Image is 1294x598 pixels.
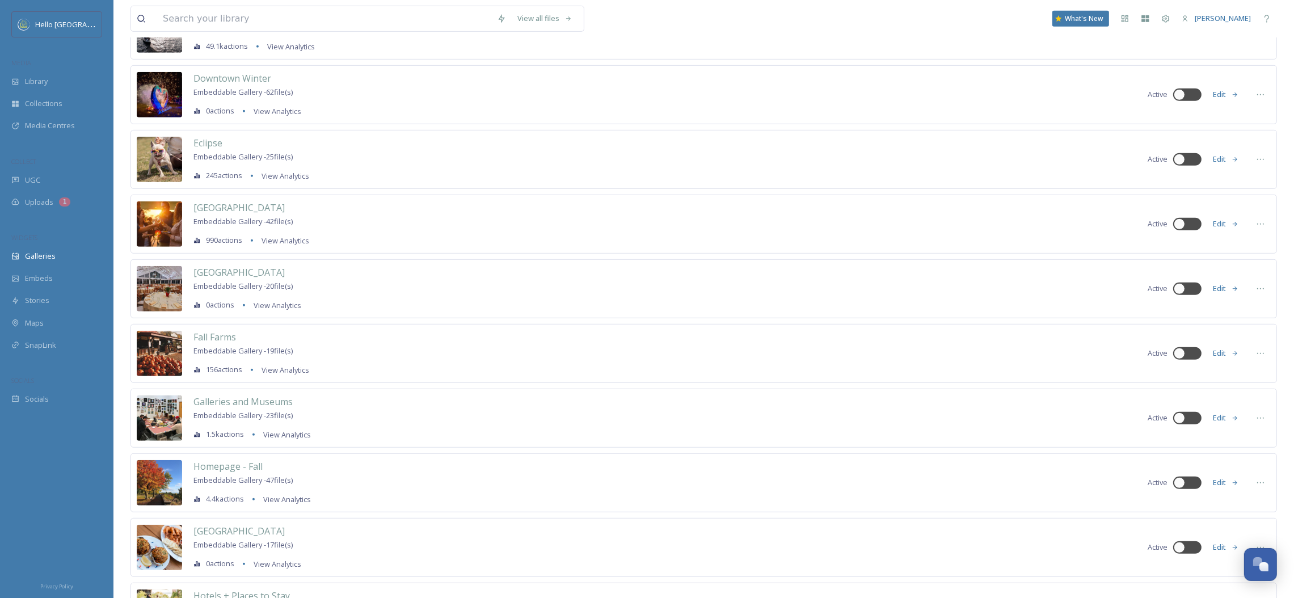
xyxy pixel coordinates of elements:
span: 4.4k actions [206,494,244,504]
a: View Analytics [248,557,301,571]
span: Uploads [25,197,53,208]
span: View Analytics [263,494,311,504]
span: Maps [25,318,44,329]
span: Hello [GEOGRAPHIC_DATA] [35,19,127,30]
span: Library [25,76,48,87]
span: COLLECT [11,157,36,166]
span: 156 actions [206,364,242,375]
button: Edit [1207,213,1245,235]
span: 1.5k actions [206,429,244,440]
img: 5f9d010a-edad-4598-a6c3-98ae96537b0e.jpg [137,395,182,441]
a: View Analytics [248,104,301,118]
span: Eclipse [193,137,222,149]
span: [GEOGRAPHIC_DATA] [193,525,285,537]
button: Edit [1207,342,1245,364]
span: Downtown Winter [193,72,271,85]
img: 10e0e28b-68e0-4395-9fc3-a4e8aa11abea.jpg [137,460,182,506]
span: View Analytics [262,235,309,246]
span: [PERSON_NAME] [1195,13,1251,23]
span: View Analytics [263,429,311,440]
span: Collections [25,98,62,109]
span: 0 actions [206,106,234,116]
span: Homepage - Fall [193,460,263,473]
img: c578ae24-f7da-4f5c-ad3c-c7ae89b6f0db.jpg [137,525,182,570]
img: cdb2362c-6273-4f3f-b238-a8a28ab088ab.jpg [137,72,182,117]
span: View Analytics [267,41,315,52]
button: Edit [1207,536,1245,558]
img: 17132d00-10ac-4964-b8ce-f6ed9948cae1.jpg [137,201,182,247]
span: Embeds [25,273,53,284]
span: Active [1148,477,1167,488]
span: Active [1148,348,1167,359]
span: Active [1148,218,1167,229]
a: Privacy Policy [40,579,73,592]
span: Galleries and Museums [193,395,293,408]
span: SnapLink [25,340,56,351]
div: 1 [59,197,70,207]
img: d221611d-7b89-47bf-89c0-728f03a83b31.jpg [137,137,182,182]
a: View Analytics [256,169,309,183]
span: Embeddable Gallery - 19 file(s) [193,346,293,356]
a: View Analytics [256,234,309,247]
span: 0 actions [206,300,234,310]
a: [PERSON_NAME] [1176,7,1257,30]
a: View Analytics [262,40,315,53]
button: Edit [1207,407,1245,429]
span: [GEOGRAPHIC_DATA] [193,266,285,279]
span: MEDIA [11,58,31,67]
a: View Analytics [258,428,311,441]
span: 0 actions [206,558,234,569]
span: 990 actions [206,235,242,246]
span: 49.1k actions [206,41,248,52]
span: View Analytics [254,300,301,310]
a: View all files [512,7,578,30]
span: View Analytics [254,559,301,569]
span: Embeddable Gallery - 20 file(s) [193,281,293,291]
span: Embeddable Gallery - 25 file(s) [193,151,293,162]
img: b80c130d-11e6-4eb5-a684-1982f57d3228.jpg [137,331,182,376]
input: Search your library [157,6,491,31]
span: View Analytics [262,365,309,375]
span: Active [1148,154,1167,165]
span: Galleries [25,251,56,262]
span: View Analytics [262,171,309,181]
span: Socials [25,394,49,405]
span: Active [1148,283,1167,294]
span: WIDGETS [11,233,37,242]
span: 245 actions [206,170,242,181]
button: Edit [1207,148,1245,170]
span: Embeddable Gallery - 23 file(s) [193,410,293,420]
a: View Analytics [256,363,309,377]
button: Open Chat [1244,548,1277,581]
span: Media Centres [25,120,75,131]
span: [GEOGRAPHIC_DATA] [193,201,285,214]
a: View Analytics [258,492,311,506]
span: Active [1148,542,1167,553]
a: View Analytics [248,298,301,312]
span: View Analytics [254,106,301,116]
button: Edit [1207,83,1245,106]
img: de57126d-0b7b-4f89-8248-3982d8acaabe.jpg [137,266,182,311]
span: Stories [25,295,49,306]
a: What's New [1052,11,1109,27]
span: Privacy Policy [40,583,73,590]
img: images.png [18,19,29,30]
span: Embeddable Gallery - 62 file(s) [193,87,293,97]
button: Edit [1207,277,1245,300]
span: Embeddable Gallery - 17 file(s) [193,540,293,550]
span: Embeddable Gallery - 42 file(s) [193,216,293,226]
span: UGC [25,175,40,186]
span: Fall Farms [193,331,236,343]
span: SOCIALS [11,376,34,385]
span: Embeddable Gallery - 47 file(s) [193,475,293,485]
span: Active [1148,89,1167,100]
button: Edit [1207,471,1245,494]
span: Active [1148,412,1167,423]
